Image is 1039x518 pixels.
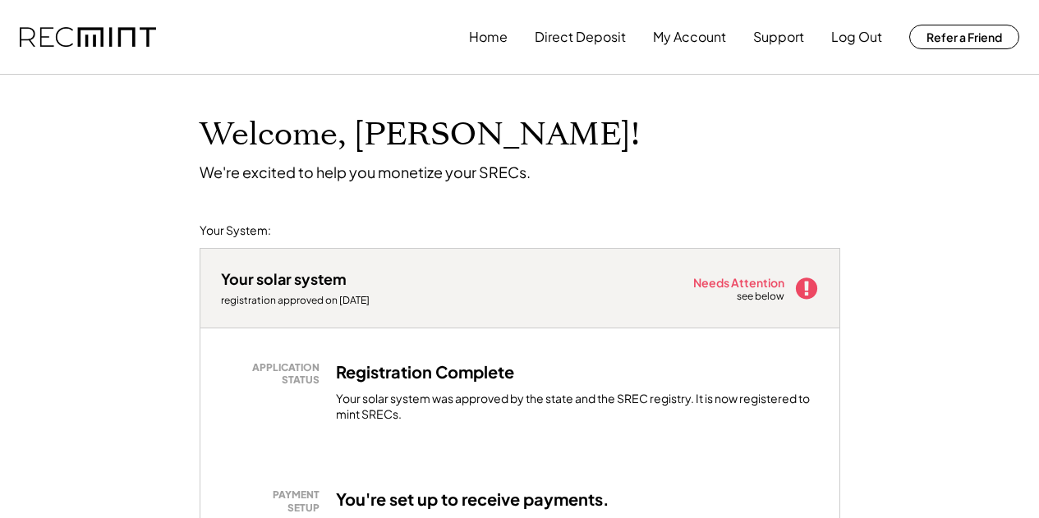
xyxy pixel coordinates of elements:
[200,116,640,154] h1: Welcome, [PERSON_NAME]!
[909,25,1019,49] button: Refer a Friend
[336,488,609,510] h3: You're set up to receive payments.
[336,361,514,383] h3: Registration Complete
[737,290,786,304] div: see below
[229,488,320,514] div: PAYMENT SETUP
[336,391,819,423] div: Your solar system was approved by the state and the SREC registry. It is now registered to mint S...
[229,361,320,387] div: APPLICATION STATUS
[200,163,531,181] div: We're excited to help you monetize your SRECs.
[535,21,626,53] button: Direct Deposit
[693,277,786,288] div: Needs Attention
[221,269,347,288] div: Your solar system
[831,21,882,53] button: Log Out
[469,21,508,53] button: Home
[221,294,385,307] div: registration approved on [DATE]
[200,222,271,239] div: Your System:
[20,27,156,48] img: recmint-logotype%403x.png
[653,21,726,53] button: My Account
[753,21,804,53] button: Support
